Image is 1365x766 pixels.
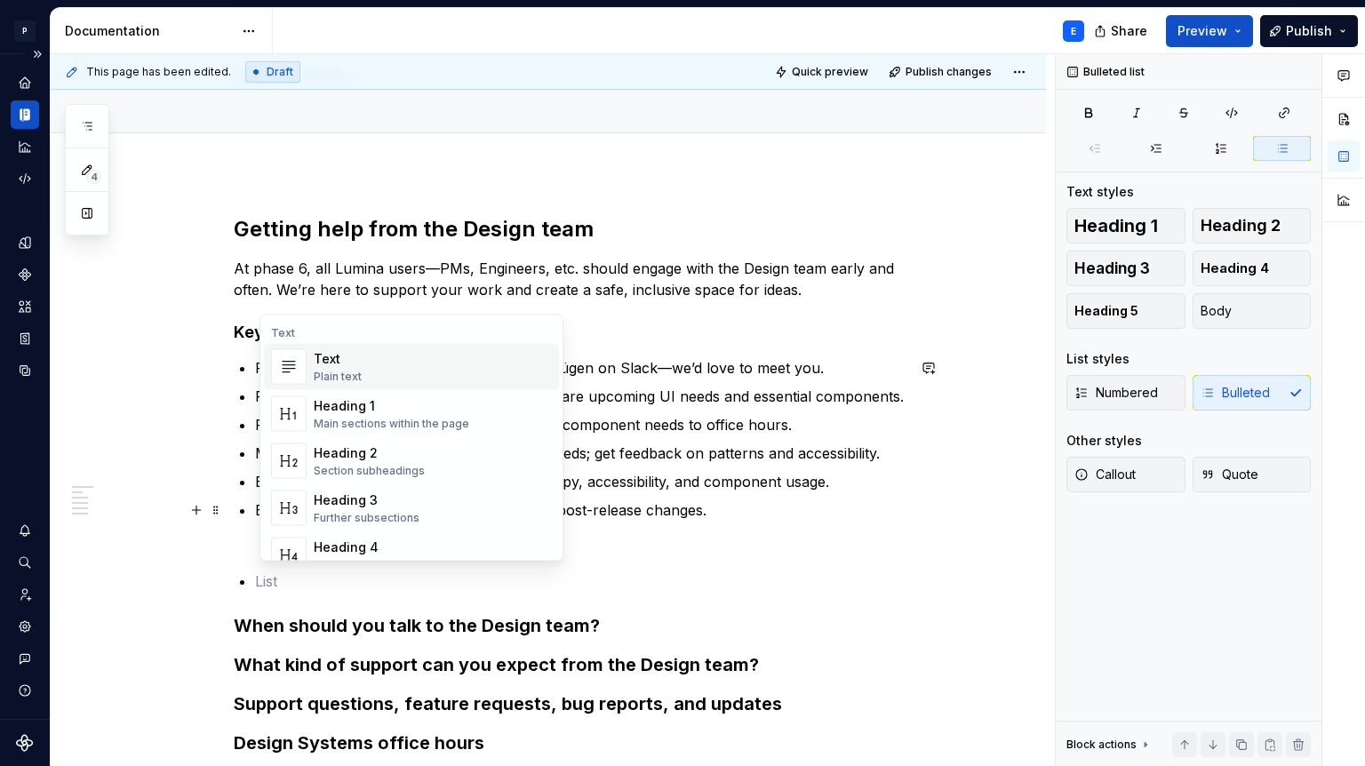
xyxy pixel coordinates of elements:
[11,164,39,193] a: Code automation
[11,580,39,609] a: Invite team
[11,356,39,385] a: Data sources
[1201,259,1269,277] span: Heading 4
[16,734,34,752] svg: Supernova Logo
[314,558,429,572] div: Details in subsections
[1111,22,1147,40] span: Share
[770,60,876,84] button: Quick preview
[1071,24,1076,38] div: E
[1201,217,1281,235] span: Heading 2
[11,548,39,577] button: Search ⌘K
[883,60,1000,84] button: Publish changes
[11,516,39,545] button: Notifications
[1066,375,1185,411] button: Numbered
[314,370,362,384] div: Plain text
[4,12,46,50] button: P
[1166,15,1253,47] button: Preview
[1074,302,1138,320] span: Heading 5
[1074,217,1158,235] span: Heading 1
[234,654,759,675] strong: What kind of support can you expect from the Design team?
[234,732,484,754] strong: Design Systems office hours
[1177,22,1227,40] span: Preview
[234,693,782,714] strong: Support questions, feature requests, bug reports, and updates
[234,323,443,341] strong: Key moments to reach out:
[1066,350,1130,368] div: List styles
[1066,293,1185,329] button: Heading 5
[1193,457,1312,492] button: Quote
[314,417,469,431] div: Main sections within the page
[267,65,293,79] span: Draft
[314,444,425,462] div: Heading 2
[1066,738,1137,752] div: Block actions
[255,414,906,435] p: Project kickoff: Bring deadlines and expected component needs to office hours.
[264,326,559,340] div: Text
[260,315,563,561] div: Suggestions
[14,20,36,42] div: P
[314,491,419,509] div: Heading 3
[1193,251,1312,286] button: Heading 4
[314,464,425,478] div: Section subheadings
[65,22,233,40] div: Documentation
[1066,251,1185,286] button: Heading 3
[1066,457,1185,492] button: Callout
[11,68,39,97] a: Home
[255,357,906,379] p: First week at phase6: Say hi in #Channel einfügen on Slack—we’d love to meet you.
[234,615,600,636] strong: When should you talk to the Design team?
[1066,208,1185,243] button: Heading 1
[255,386,906,407] p: Roadmap planning (every 3 or 6 months): Share upcoming UI needs and essential components.
[234,216,594,242] strong: Getting help from the Design team
[11,228,39,257] a: Design tokens
[314,350,362,368] div: Text
[1066,183,1134,201] div: Text styles
[1066,432,1142,450] div: Other styles
[11,612,39,641] a: Settings
[255,443,906,464] p: Medium/high-fidelity design: Share specific needs; get feedback on patterns and accessibility.
[1201,466,1258,483] span: Quote
[1286,22,1332,40] span: Publish
[1085,15,1159,47] button: Share
[255,499,906,563] p: Before launch: Final polish and align on any post-release changes.
[1074,384,1158,402] span: Numbered
[314,539,429,556] div: Heading 4
[1260,15,1358,47] button: Publish
[792,65,868,79] span: Quick preview
[11,324,39,353] a: Storybook stories
[1074,466,1136,483] span: Callout
[11,100,39,129] a: Documentation
[86,65,231,79] span: This page has been edited.
[11,292,39,321] a: Assets
[906,65,992,79] span: Publish changes
[1074,259,1150,277] span: Heading 3
[1201,302,1232,320] span: Body
[11,260,39,289] a: Components
[1193,208,1312,243] button: Heading 2
[11,132,39,161] a: Analytics
[1193,293,1312,329] button: Body
[234,258,906,300] p: At phase 6, all Lumina users—PMs, Engineers, etc. should engage with the Design team early and of...
[314,397,469,415] div: Heading 1
[87,170,101,184] span: 4
[314,511,419,525] div: Further subsections
[11,644,39,673] button: Contact support
[255,471,906,492] p: Before user testing or UX reviews: Review copy, accessibility, and component usage.
[1066,732,1153,757] div: Block actions
[25,42,50,67] button: Expand sidebar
